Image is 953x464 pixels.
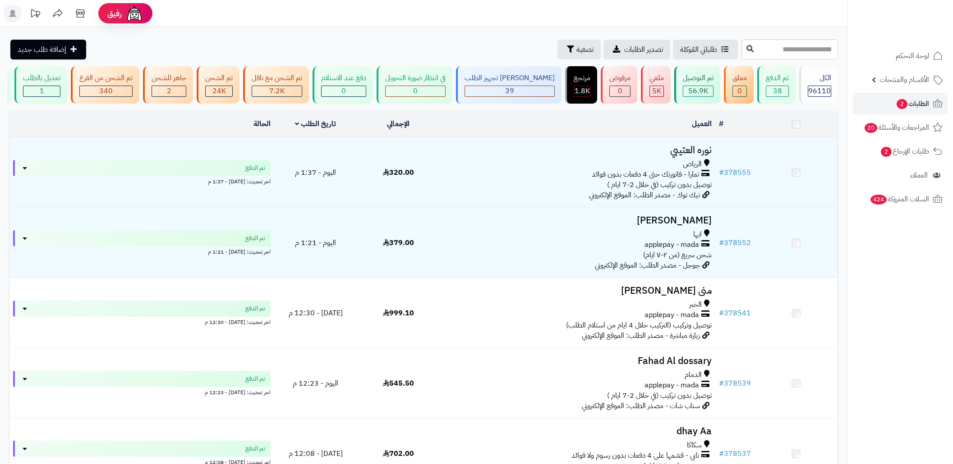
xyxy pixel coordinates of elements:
div: 340 [80,86,132,96]
div: مرتجع [574,73,590,83]
img: ai-face.png [125,5,143,23]
span: المراجعات والأسئلة [864,121,929,134]
span: تيك توك - مصدر الطلب: الموقع الإلكتروني [589,190,700,200]
span: 545.50 [383,378,414,389]
span: 56.9K [688,86,708,96]
div: 4993 [650,86,663,96]
div: 0 [733,86,746,96]
a: لوحة التحكم [853,45,948,67]
span: # [719,308,724,318]
span: 2 [880,146,892,157]
span: جوجل - مصدر الطلب: الموقع الإلكتروني [595,260,700,271]
span: 1.8K [575,86,590,96]
span: 2 [896,99,907,109]
span: توصيل وتركيب (التركيب خلال 4 ايام من استلام الطلب) [566,320,712,331]
span: طلباتي المُوكلة [680,44,717,55]
span: 320.00 [383,167,414,178]
a: [PERSON_NAME] تجهيز الطلب 39 [454,66,563,104]
a: دفع عند الاستلام 0 [311,66,375,104]
h3: نوره العتيبي [443,145,712,155]
a: ملغي 5K [639,66,672,104]
span: 702.00 [383,448,414,459]
div: اخر تحديث: [DATE] - 1:37 م [13,176,271,186]
div: 1 [23,86,60,96]
div: تم الشحن [205,73,233,83]
span: توصيل بدون تركيب (في خلال 2-7 ايام ) [607,390,712,401]
span: [DATE] - 12:30 م [289,308,343,318]
div: 1836 [574,86,590,96]
a: العملاء [853,164,948,186]
a: إضافة طلب جديد [10,40,86,59]
a: تم الشحن من الفرع 340 [69,66,141,104]
a: # [719,118,723,129]
span: الدمام [685,370,702,380]
div: تم الشحن مع ناقل [252,73,302,83]
span: تم الدفع [245,304,265,313]
span: # [719,378,724,389]
span: 96110 [808,86,831,96]
span: 24K [212,86,226,96]
a: مرتجع 1.8K [563,66,599,104]
a: #378539 [719,378,751,389]
span: # [719,167,724,178]
span: 20 [864,123,878,133]
span: 5K [652,86,661,96]
div: مرفوض [609,73,631,83]
span: applepay - mada [645,310,699,320]
span: تم الدفع [245,444,265,453]
a: #378552 [719,237,751,248]
span: تم الدفع [245,234,265,243]
h3: dhay Aa [443,426,712,437]
a: تم الشحن 24K [195,66,241,104]
span: تمارا - فاتورتك حتى 4 دفعات بدون فوائد [592,169,699,180]
a: في انتظار صورة التحويل 0 [375,66,454,104]
span: 0 [413,86,418,96]
a: الكل96110 [797,66,840,104]
div: 24026 [206,86,232,96]
span: # [719,237,724,248]
a: تم الدفع 38 [755,66,797,104]
span: applepay - mada [645,380,699,391]
a: طلبات الإرجاع2 [853,141,948,162]
span: الطلبات [896,97,929,110]
span: 39 [505,86,514,96]
span: شحن سريع (من ٢-٧ ايام) [643,250,712,260]
a: الطلبات2 [853,93,948,114]
span: زيارة مباشرة - مصدر الطلب: الموقع الإلكتروني [582,330,700,341]
div: 0 [322,86,366,96]
h3: Fahad Al dossary [443,356,712,366]
button: تصفية [557,40,601,59]
span: 379.00 [383,237,414,248]
a: معلق 0 [722,66,755,104]
a: السلات المتروكة424 [853,188,948,210]
span: اليوم - 1:37 م [295,167,336,178]
span: 0 [737,86,742,96]
div: 2 [152,86,186,96]
span: 1 [40,86,44,96]
span: العملاء [910,169,928,182]
a: تم الشحن مع ناقل 7.2K [241,66,311,104]
span: رفيق [107,8,122,19]
span: [DATE] - 12:08 م [289,448,343,459]
span: 424 [870,194,887,205]
div: ملغي [649,73,664,83]
span: تم الدفع [245,164,265,173]
span: 38 [773,86,782,96]
span: تم الدفع [245,374,265,383]
a: #378541 [719,308,751,318]
span: سكاكا [687,440,702,450]
span: تصدير الطلبات [624,44,663,55]
span: الأقسام والمنتجات [879,73,929,86]
a: طلباتي المُوكلة [673,40,738,59]
h3: منى [PERSON_NAME] [443,286,712,296]
a: #378555 [719,167,751,178]
span: تصفية [576,44,594,55]
span: اليوم - 12:23 م [293,378,338,389]
a: الحالة [253,118,271,129]
span: 7.2K [269,86,285,96]
div: تعديل بالطلب [23,73,60,83]
span: سناب شات - مصدر الطلب: الموقع الإلكتروني [582,400,700,411]
span: 340 [99,86,113,96]
div: الكل [808,73,831,83]
span: 0 [341,86,346,96]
